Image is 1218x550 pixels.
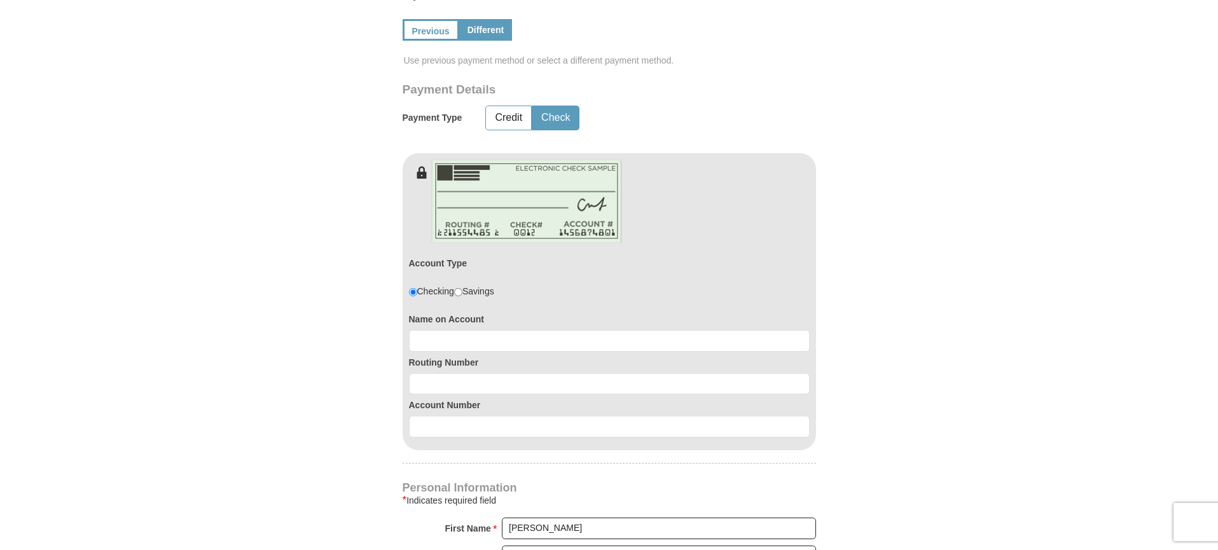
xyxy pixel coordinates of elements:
[445,519,491,537] strong: First Name
[403,483,816,493] h4: Personal Information
[459,19,513,41] a: Different
[403,19,459,41] a: Previous
[409,257,467,270] label: Account Type
[403,113,462,123] h5: Payment Type
[532,106,579,130] button: Check
[404,54,817,67] span: Use previous payment method or select a different payment method.
[409,356,810,369] label: Routing Number
[409,285,494,298] div: Checking Savings
[403,493,816,508] div: Indicates required field
[409,313,810,326] label: Name on Account
[486,106,531,130] button: Credit
[403,83,727,97] h3: Payment Details
[409,399,810,411] label: Account Number
[431,160,622,243] img: check-en.png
